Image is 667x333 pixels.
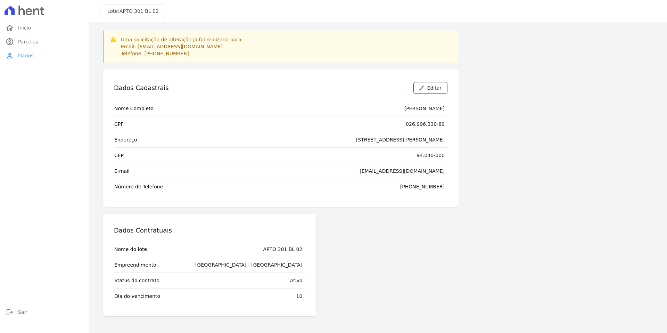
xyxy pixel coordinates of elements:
span: Nome Completo [114,105,154,112]
a: logoutSair [3,305,86,319]
span: CPF [114,121,123,128]
h3: Dados Cadastrais [114,84,169,92]
i: paid [6,38,14,46]
span: Endereço [114,136,137,143]
span: E-mail [114,168,130,174]
a: homeInício [3,21,86,35]
div: [EMAIL_ADDRESS][DOMAIN_NAME] [360,168,445,174]
a: paidParcelas [3,35,86,49]
span: APTO 301 BL 02 [120,8,159,14]
span: Sair [18,309,27,316]
i: logout [6,308,14,316]
span: Status do contrato [114,277,159,284]
span: CEP [114,152,124,159]
div: [STREET_ADDRESS][PERSON_NAME] [356,136,445,143]
span: Nome do lote [114,246,147,253]
div: 94.040-000 [417,152,445,159]
div: [PERSON_NAME] [404,105,445,112]
div: [GEOGRAPHIC_DATA] - [GEOGRAPHIC_DATA] [195,261,302,268]
span: Dados [18,52,33,59]
i: person [6,51,14,60]
div: [PHONE_NUMBER] [400,183,445,190]
span: Empreendimento [114,261,156,268]
a: Editar [413,82,447,94]
a: personDados [3,49,86,63]
p: Uma solicitação de alteração já foi realizada para: Email: [EMAIL_ADDRESS][DOMAIN_NAME] Telefone:... [121,36,243,57]
h3: Dados Contratuais [114,226,172,235]
div: 026.996.330-89 [406,121,445,128]
span: Início [18,24,31,31]
div: APTO 301 BL 02 [263,246,303,253]
i: home [6,24,14,32]
h3: Lote: [107,8,159,15]
span: Parcelas [18,38,38,45]
div: 10 [296,293,303,300]
div: Ativo [290,277,303,284]
span: Editar [427,84,442,91]
span: Número de Telefone [114,183,163,190]
span: Dia do vencimento [114,293,160,300]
